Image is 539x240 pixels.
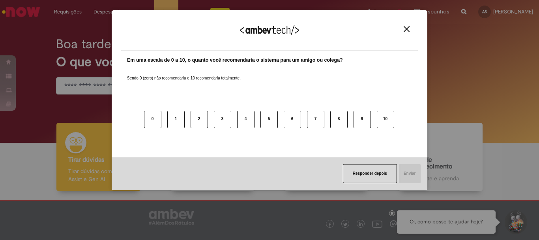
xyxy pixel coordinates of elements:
[144,111,161,128] button: 0
[127,57,343,64] label: Em uma escala de 0 a 10, o quanto você recomendaria o sistema para um amigo ou colega?
[240,25,299,35] img: Logo Ambevtech
[404,26,410,32] img: Close
[284,111,301,128] button: 6
[127,66,241,81] label: Sendo 0 (zero) não recomendaria e 10 recomendaria totalmente.
[343,164,397,183] button: Responder depois
[167,111,185,128] button: 1
[354,111,371,128] button: 9
[260,111,278,128] button: 5
[377,111,394,128] button: 10
[330,111,348,128] button: 8
[401,26,412,32] button: Close
[191,111,208,128] button: 2
[307,111,324,128] button: 7
[214,111,231,128] button: 3
[237,111,255,128] button: 4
